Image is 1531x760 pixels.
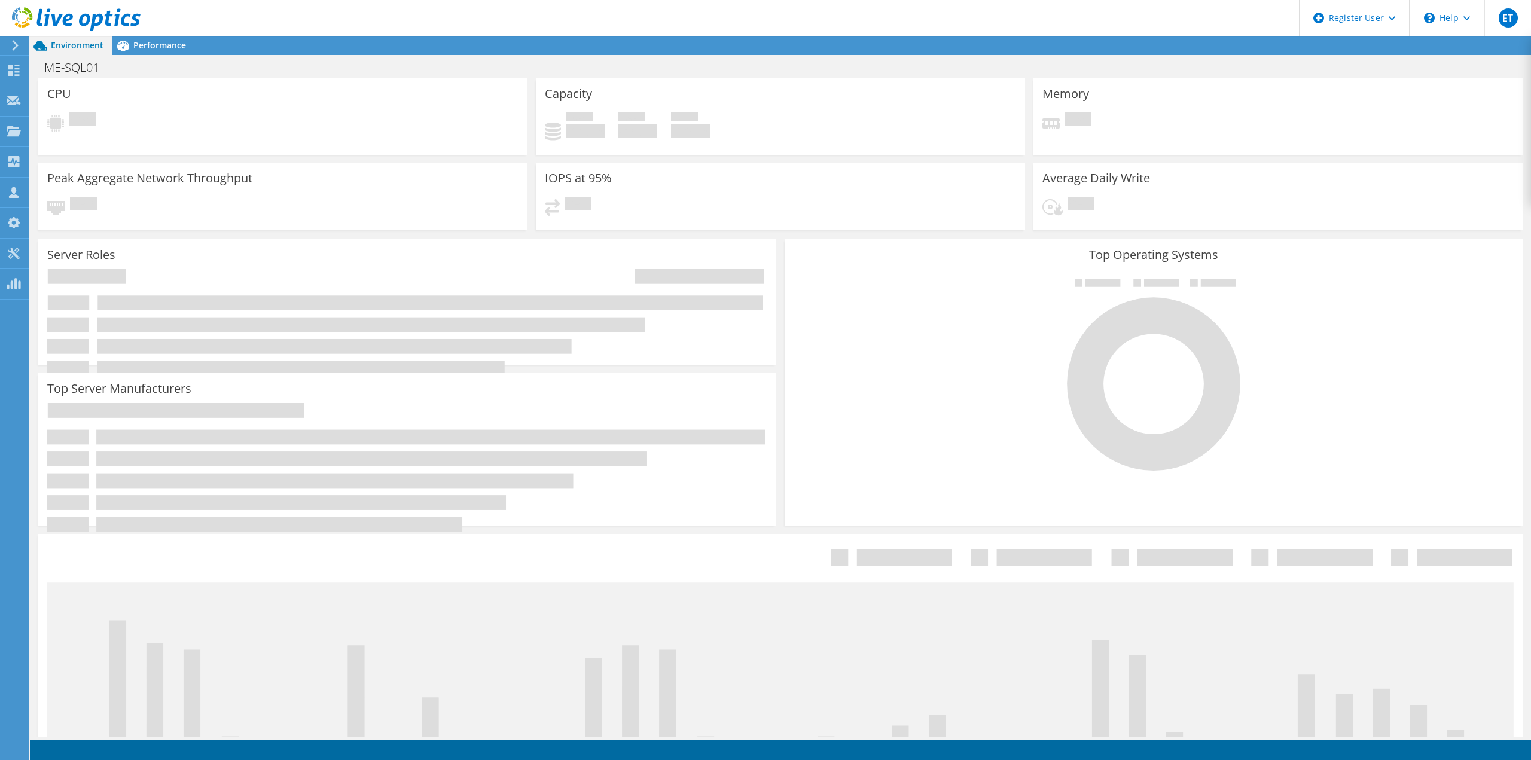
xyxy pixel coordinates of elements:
[566,124,605,138] h4: 0 GiB
[39,61,118,74] h1: ME-SQL01
[47,382,191,395] h3: Top Server Manufacturers
[545,87,592,100] h3: Capacity
[1499,8,1518,28] span: ET
[1065,112,1091,129] span: Pending
[794,248,1514,261] h3: Top Operating Systems
[618,124,657,138] h4: 0 GiB
[69,112,96,129] span: Pending
[47,172,252,185] h3: Peak Aggregate Network Throughput
[1424,13,1435,23] svg: \n
[671,124,710,138] h4: 0 GiB
[545,172,612,185] h3: IOPS at 95%
[47,87,71,100] h3: CPU
[671,112,698,124] span: Total
[566,112,593,124] span: Used
[70,197,97,213] span: Pending
[1042,87,1089,100] h3: Memory
[47,248,115,261] h3: Server Roles
[565,197,591,213] span: Pending
[51,39,103,51] span: Environment
[1042,172,1150,185] h3: Average Daily Write
[1068,197,1094,213] span: Pending
[618,112,645,124] span: Free
[133,39,186,51] span: Performance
